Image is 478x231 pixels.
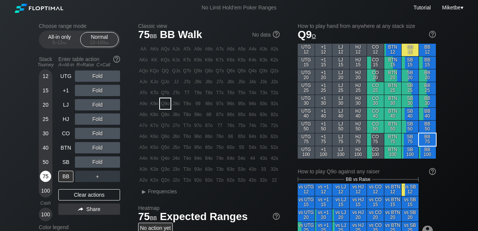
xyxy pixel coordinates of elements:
img: help.32db89a4.svg [428,30,437,38]
div: 82s [269,109,280,120]
div: 50 [40,156,51,168]
div: Q9s [193,66,203,76]
div: J7s [215,76,225,87]
div: J9s [193,76,203,87]
div: 53o [236,164,247,174]
div: 40 [40,142,51,153]
div: A2s [269,44,280,54]
div: A=All-in R=Raise C=Call [58,62,120,67]
div: +1 20 [315,69,332,82]
div: BB 30 [419,95,436,107]
div: J5o [171,142,181,153]
div: +1 75 [315,133,332,146]
div: A5s [236,44,247,54]
div: A7o [138,120,149,131]
div: 15 [40,85,51,96]
div: HJ 20 [350,69,367,82]
div: 54o [236,153,247,164]
div: 77 [215,120,225,131]
div: HJ 25 [350,82,367,95]
div: Fold [75,156,120,168]
img: help.32db89a4.svg [272,30,280,38]
span: bb [105,40,109,45]
div: SB [58,156,73,168]
div: SB 20 [402,69,419,82]
div: 87s [215,109,225,120]
div: T4s [247,87,258,98]
div: JTo [171,87,181,98]
div: 97o [193,120,203,131]
div: A3o [138,164,149,174]
div: T5o [182,142,192,153]
div: J5s [236,76,247,87]
div: 65s [236,131,247,142]
div: Q2o [160,175,170,185]
h2: How to play hand from anywhere at any stack size [298,23,436,29]
div: J4s [247,76,258,87]
div: J2o [171,175,181,185]
div: K3o [149,164,160,174]
div: 74o [215,153,225,164]
div: BTN 30 [384,95,401,107]
div: LJ [58,99,73,110]
div: +1 30 [315,95,332,107]
div: KK [149,55,160,65]
div: QQ [160,66,170,76]
div: 93s [258,98,269,109]
div: T2o [182,175,192,185]
div: AQs [160,44,170,54]
div: AA [138,44,149,54]
div: T8o [182,109,192,120]
div: Q7o [160,120,170,131]
div: Q7s [215,66,225,76]
div: K3s [258,55,269,65]
div: T7o [182,120,192,131]
div: 95s [236,98,247,109]
div: ＋ [75,171,120,182]
div: 30 [40,128,51,139]
div: 52s [269,142,280,153]
div: 32s [269,164,280,174]
div: UTG 20 [298,69,315,82]
div: J4o [171,153,181,164]
div: T9o [182,98,192,109]
div: BB 20 [419,69,436,82]
div: LJ 30 [332,95,349,107]
div: K8o [149,109,160,120]
div: 97s [215,98,225,109]
div: 76o [215,131,225,142]
div: ATs [182,44,192,54]
div: A8o [138,109,149,120]
div: 64s [247,131,258,142]
div: UTG 50 [298,121,315,133]
div: 54s [247,142,258,153]
div: BTN 20 [384,69,401,82]
div: 98o [193,109,203,120]
div: J9o [171,98,181,109]
div: 66 [225,131,236,142]
div: UTG [58,70,73,82]
div: 43s [258,153,269,164]
div: 52o [236,175,247,185]
div: UTG 75 [298,133,315,146]
div: AQo [138,66,149,76]
div: T6o [182,131,192,142]
div: Enter table action [58,53,120,70]
div: CO 15 [367,57,384,69]
div: J3o [171,164,181,174]
div: HJ 40 [350,108,367,120]
div: UTG 30 [298,95,315,107]
div: K2o [149,175,160,185]
div: +1 [58,85,73,96]
div: BTN [58,142,73,153]
div: 72o [215,175,225,185]
div: 63s [258,131,269,142]
div: T9s [193,87,203,98]
div: UTG 40 [298,108,315,120]
span: bb [150,31,157,40]
div: Q3s [258,66,269,76]
div: A6o [138,131,149,142]
div: LJ 40 [332,108,349,120]
div: K5o [149,142,160,153]
div: Fold [75,99,120,110]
